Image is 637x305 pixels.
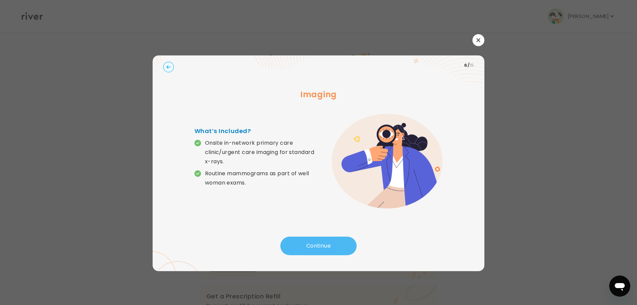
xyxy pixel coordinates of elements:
h3: Imaging [163,89,474,101]
p: Routine mammograms as part of well woman exams. [205,169,318,188]
p: Onsite in-network primary care clinic/urgent care imaging for standard x-rays. [205,138,318,166]
iframe: Button to launch messaging window, conversation in progress [609,275,630,297]
h4: What’s Included? [194,126,318,136]
img: error graphic [332,114,443,209]
button: Continue [280,237,357,255]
